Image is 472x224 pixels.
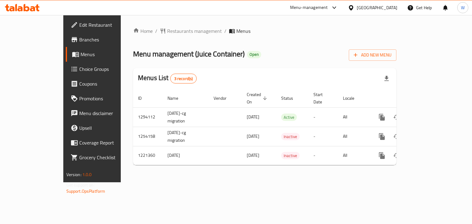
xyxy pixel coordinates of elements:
span: Upsell [79,124,137,132]
td: All [338,146,370,165]
span: Start Date [313,91,331,106]
span: Name [167,95,186,102]
span: Menus [81,51,137,58]
span: [DATE] [247,151,259,159]
span: Open [247,52,261,57]
span: Coupons [79,80,137,87]
span: W [461,4,465,11]
table: enhanced table [133,89,439,165]
button: Change Status [389,148,404,163]
a: Coverage Report [66,135,142,150]
span: Coverage Report [79,139,137,146]
button: more [375,148,389,163]
span: 3 record(s) [171,76,197,82]
a: Edit Restaurant [66,17,142,32]
td: - [309,127,338,146]
td: 1221360 [133,146,163,165]
div: Total records count [170,74,197,83]
a: Support.OpsPlatform [66,187,105,195]
nav: breadcrumb [133,27,396,35]
span: Branches [79,36,137,43]
a: Branches [66,32,142,47]
span: Promotions [79,95,137,102]
span: Add New Menu [354,51,391,59]
span: Edit Restaurant [79,21,137,29]
button: Change Status [389,110,404,125]
a: Menus [66,47,142,62]
a: Grocery Checklist [66,150,142,165]
td: [DATE] [163,146,209,165]
span: Menu disclaimer [79,110,137,117]
td: [DATE]-cg migration [163,127,209,146]
button: more [375,129,389,144]
a: Choice Groups [66,62,142,76]
td: - [309,107,338,127]
td: All [338,127,370,146]
a: Restaurants management [160,27,222,35]
div: Open [247,51,261,58]
span: Restaurants management [167,27,222,35]
span: [DATE] [247,132,259,140]
a: Coupons [66,76,142,91]
button: Change Status [389,129,404,144]
td: [DATE]-cg migration [163,107,209,127]
td: 1254158 [133,127,163,146]
span: Inactive [281,133,300,140]
div: [GEOGRAPHIC_DATA] [357,4,397,11]
span: Get support on: [66,181,95,189]
span: Vendor [214,95,234,102]
span: Inactive [281,152,300,159]
h2: Menus List [138,73,197,83]
span: Version: [66,171,81,179]
span: Created On [247,91,269,106]
button: more [375,110,389,125]
li: / [155,27,157,35]
span: Menus [236,27,250,35]
span: Active [281,114,297,121]
td: All [338,107,370,127]
td: 1294112 [133,107,163,127]
span: Status [281,95,301,102]
span: 1.0.0 [82,171,92,179]
a: Upsell [66,121,142,135]
a: Home [133,27,153,35]
td: - [309,146,338,165]
div: Menu-management [290,4,328,11]
a: Promotions [66,91,142,106]
li: / [224,27,226,35]
a: Menu disclaimer [66,106,142,121]
span: Choice Groups [79,65,137,73]
span: Menu management ( Juice Container ) [133,47,245,61]
button: Add New Menu [349,49,396,61]
span: [DATE] [247,113,259,121]
div: Export file [379,71,394,86]
span: Grocery Checklist [79,154,137,161]
th: Actions [370,89,439,108]
span: ID [138,95,150,102]
span: Locale [343,95,362,102]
